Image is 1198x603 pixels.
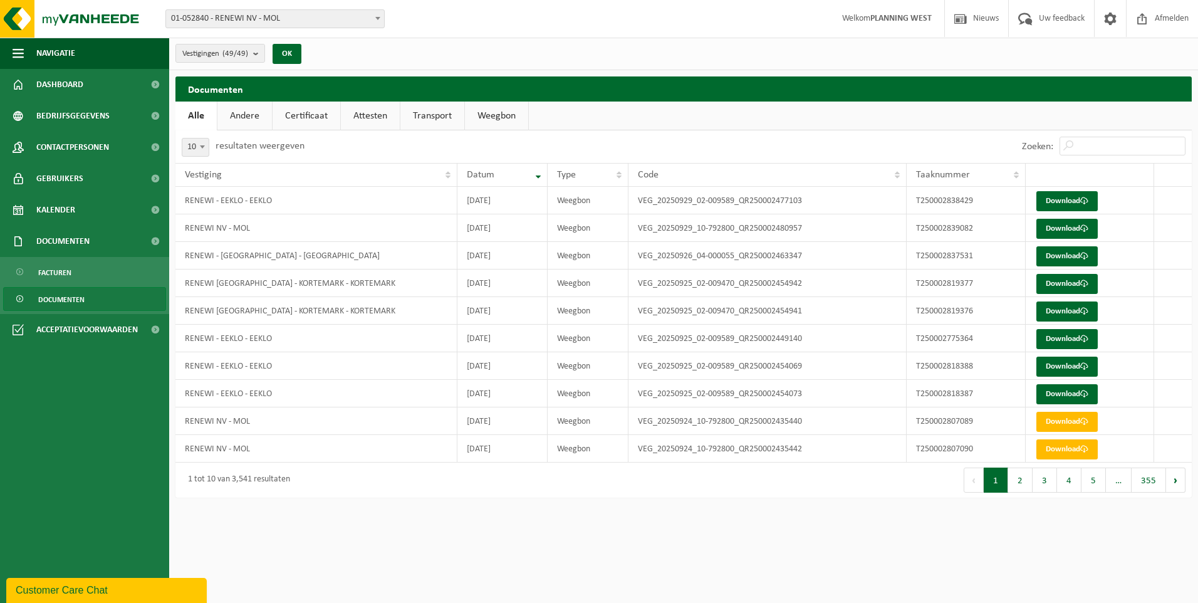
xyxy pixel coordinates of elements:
span: 10 [182,139,209,156]
td: VEG_20250925_02-009470_QR250002454941 [628,297,907,325]
button: Next [1166,468,1185,493]
td: [DATE] [457,187,548,214]
td: Weegbon [548,242,628,270]
span: Vestiging [185,170,222,180]
button: OK [273,44,301,64]
button: 2 [1008,468,1033,493]
td: RENEWI - EEKLO - EEKLO [175,187,457,214]
span: Contactpersonen [36,132,109,163]
td: T250002819376 [907,297,1026,325]
td: VEG_20250929_02-009589_QR250002477103 [628,187,907,214]
td: RENEWI - EEKLO - EEKLO [175,352,457,380]
a: Download [1036,384,1098,404]
span: Vestigingen [182,45,248,63]
span: Dashboard [36,69,83,100]
a: Andere [217,102,272,130]
a: Weegbon [465,102,528,130]
td: T250002838429 [907,187,1026,214]
td: T250002837531 [907,242,1026,270]
td: VEG_20250929_10-792800_QR250002480957 [628,214,907,242]
td: Weegbon [548,435,628,463]
span: 10 [182,138,209,157]
span: Documenten [38,288,85,312]
td: T250002818387 [907,380,1026,407]
a: Download [1036,246,1098,266]
button: Previous [964,468,984,493]
a: Download [1036,412,1098,432]
td: Weegbon [548,352,628,380]
button: 5 [1081,468,1106,493]
td: Weegbon [548,270,628,297]
button: 1 [984,468,1008,493]
span: … [1106,468,1132,493]
td: T250002818388 [907,352,1026,380]
a: Download [1036,439,1098,459]
td: Weegbon [548,214,628,242]
td: VEG_20250925_02-009470_QR250002454942 [628,270,907,297]
a: Documenten [3,287,166,311]
td: [DATE] [457,270,548,297]
td: [DATE] [457,380,548,407]
td: Weegbon [548,380,628,407]
span: Datum [467,170,494,180]
td: Weegbon [548,407,628,435]
td: [DATE] [457,297,548,325]
div: 1 tot 10 van 3,541 resultaten [182,469,290,491]
iframe: chat widget [6,575,209,603]
h2: Documenten [175,76,1192,101]
td: [DATE] [457,352,548,380]
td: [DATE] [457,435,548,463]
td: RENEWI - [GEOGRAPHIC_DATA] - [GEOGRAPHIC_DATA] [175,242,457,270]
a: Download [1036,329,1098,349]
span: Acceptatievoorwaarden [36,314,138,345]
span: Taaknummer [916,170,970,180]
td: VEG_20250924_10-792800_QR250002435442 [628,435,907,463]
td: VEG_20250925_02-009589_QR250002449140 [628,325,907,352]
strong: PLANNING WEST [870,14,932,23]
td: RENEWI NV - MOL [175,435,457,463]
td: T250002807090 [907,435,1026,463]
a: Alle [175,102,217,130]
span: Type [557,170,576,180]
td: Weegbon [548,325,628,352]
td: Weegbon [548,187,628,214]
span: Documenten [36,226,90,257]
a: Download [1036,219,1098,239]
span: Facturen [38,261,71,285]
td: RENEWI NV - MOL [175,214,457,242]
a: Download [1036,357,1098,377]
td: T250002775364 [907,325,1026,352]
td: [DATE] [457,325,548,352]
td: VEG_20250925_02-009589_QR250002454073 [628,380,907,407]
a: Download [1036,301,1098,322]
a: Download [1036,274,1098,294]
td: VEG_20250926_04-000055_QR250002463347 [628,242,907,270]
span: Code [638,170,659,180]
td: T250002839082 [907,214,1026,242]
td: RENEWI - EEKLO - EEKLO [175,380,457,407]
span: Gebruikers [36,163,83,194]
button: 355 [1132,468,1166,493]
td: RENEWI - EEKLO - EEKLO [175,325,457,352]
a: Facturen [3,260,166,284]
td: [DATE] [457,214,548,242]
span: Bedrijfsgegevens [36,100,110,132]
td: [DATE] [457,407,548,435]
td: [DATE] [457,242,548,270]
span: Navigatie [36,38,75,69]
button: 3 [1033,468,1057,493]
label: Zoeken: [1022,142,1053,152]
td: Weegbon [548,297,628,325]
a: Download [1036,191,1098,211]
a: Attesten [341,102,400,130]
button: Vestigingen(49/49) [175,44,265,63]
span: Kalender [36,194,75,226]
td: T250002807089 [907,407,1026,435]
span: 01-052840 - RENEWI NV - MOL [166,10,384,28]
span: 01-052840 - RENEWI NV - MOL [165,9,385,28]
td: VEG_20250924_10-792800_QR250002435440 [628,407,907,435]
td: RENEWI [GEOGRAPHIC_DATA] - KORTEMARK - KORTEMARK [175,270,457,297]
a: Certificaat [273,102,340,130]
td: RENEWI [GEOGRAPHIC_DATA] - KORTEMARK - KORTEMARK [175,297,457,325]
td: T250002819377 [907,270,1026,297]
